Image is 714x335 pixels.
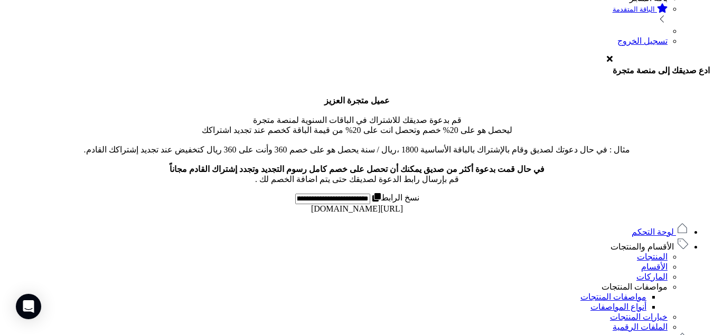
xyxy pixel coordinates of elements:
a: لوحة التحكم [632,227,689,236]
h4: ادع صديقك إلى منصة متجرة [613,65,710,75]
a: الملفات الرقمية [613,322,668,331]
b: عميل متجرة العزيز [324,96,390,105]
span: الأقسام والمنتجات [610,242,674,251]
small: الباقة المتقدمة [613,5,655,13]
span: لوحة التحكم [632,227,674,236]
a: الماركات [636,272,668,281]
a: الأقسام [641,262,668,271]
a: خيارات المنتجات [610,312,668,321]
a: مواصفات المنتجات [602,282,668,291]
a: تسجيل الخروج [617,36,668,45]
div: Open Intercom Messenger [16,294,41,319]
label: نسخ الرابط [370,193,419,202]
div: [URL][DOMAIN_NAME] [4,204,710,214]
a: أنواع المواصفات [590,302,646,311]
a: مواصفات المنتجات [580,292,646,301]
a: المنتجات [637,252,668,261]
b: في حال قمت بدعوة أكثر من صديق يمكنك أن تحصل على خصم كامل رسوم التجديد وتجدد إشتراك القادم مجاناً [170,165,544,174]
p: قم بدعوة صديقك للاشتراك في الباقات السنوية لمنصة متجرة ليحصل هو على 20% خصم وتحصل انت على 20% من ... [4,95,710,184]
a: الباقة المتقدمة [4,3,668,26]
